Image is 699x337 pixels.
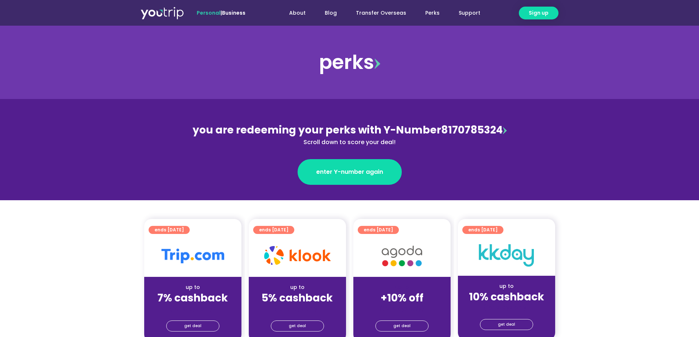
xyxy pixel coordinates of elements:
span: ends [DATE] [259,226,288,234]
a: get deal [480,319,533,330]
nav: Menu [265,6,490,20]
a: About [280,6,315,20]
a: Transfer Overseas [346,6,416,20]
div: Scroll down to score your deal! [190,138,509,147]
div: (for stays only) [255,305,340,312]
a: Business [222,9,245,17]
span: Personal [197,9,221,17]
span: up to [395,283,409,291]
strong: 5% cashback [262,291,333,305]
a: ends [DATE] [462,226,503,234]
span: | [197,9,245,17]
a: get deal [271,320,324,331]
div: (for stays only) [150,305,236,312]
strong: 10% cashback [469,290,544,304]
span: ends [DATE] [468,226,498,234]
div: (for stays only) [464,304,549,311]
a: ends [DATE] [358,226,399,234]
a: ends [DATE] [253,226,294,234]
a: Perks [416,6,449,20]
a: Sign up [519,7,558,19]
div: up to [150,283,236,291]
span: get deal [289,321,306,331]
a: get deal [166,320,219,331]
div: up to [255,283,340,291]
span: enter Y-number again [316,168,383,176]
span: you are redeeming your perks with Y-Number [193,123,441,137]
a: enter Y-number again [298,159,402,185]
a: get deal [375,320,429,331]
span: get deal [184,321,201,331]
span: get deal [393,321,411,331]
div: 8170785324 [190,122,509,147]
a: Support [449,6,490,20]
span: ends [DATE] [154,226,184,234]
a: Blog [315,6,346,20]
strong: 7% cashback [157,291,228,305]
strong: +10% off [381,291,423,305]
span: Sign up [529,9,549,17]
div: (for stays only) [359,305,445,312]
div: up to [464,282,549,290]
span: ends [DATE] [364,226,393,234]
a: ends [DATE] [149,226,190,234]
span: get deal [498,319,515,330]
